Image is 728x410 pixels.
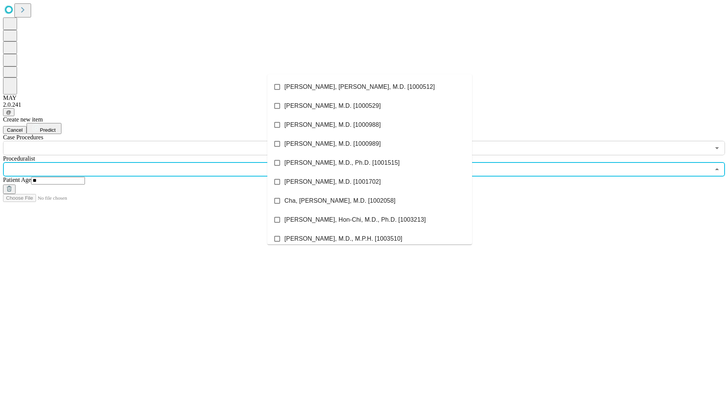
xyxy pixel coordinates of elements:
[3,134,43,140] span: Scheduled Procedure
[284,139,381,148] span: [PERSON_NAME], M.D. [1000989]
[712,164,722,175] button: Close
[284,196,395,205] span: Cha, [PERSON_NAME], M.D. [1002058]
[3,126,27,134] button: Cancel
[712,143,722,153] button: Open
[284,234,402,243] span: [PERSON_NAME], M.D., M.P.H. [1003510]
[284,177,381,186] span: [PERSON_NAME], M.D. [1001702]
[7,127,23,133] span: Cancel
[27,123,61,134] button: Predict
[284,101,381,110] span: [PERSON_NAME], M.D. [1000529]
[3,108,14,116] button: @
[284,82,435,91] span: [PERSON_NAME], [PERSON_NAME], M.D. [1000512]
[284,158,400,167] span: [PERSON_NAME], M.D., Ph.D. [1001515]
[3,95,725,101] div: MAY
[284,215,426,224] span: [PERSON_NAME], Hon-Chi, M.D., Ph.D. [1003213]
[6,109,11,115] span: @
[3,177,31,183] span: Patient Age
[3,155,35,162] span: Proceduralist
[284,120,381,129] span: [PERSON_NAME], M.D. [1000988]
[3,101,725,108] div: 2.0.241
[40,127,55,133] span: Predict
[3,116,43,123] span: Create new item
